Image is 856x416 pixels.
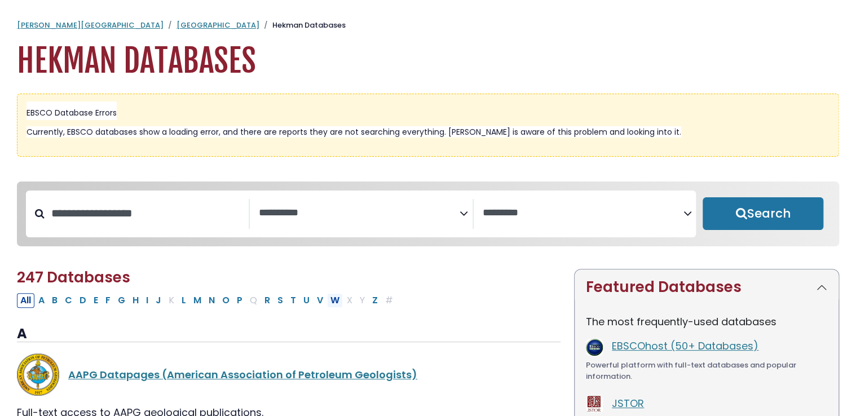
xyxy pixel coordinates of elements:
[48,293,61,308] button: Filter Results B
[177,20,259,30] a: [GEOGRAPHIC_DATA]
[17,293,398,307] div: Alpha-list to filter by first letter of database name
[17,20,839,31] nav: breadcrumb
[17,326,561,343] h3: A
[259,207,460,219] textarea: Search
[586,360,827,382] div: Powerful platform with full-text databases and popular information.
[17,267,130,287] span: 247 Databases
[68,368,417,382] a: AAPG Datapages (American Association of Petroleum Geologists)
[287,293,299,308] button: Filter Results T
[102,293,114,308] button: Filter Results F
[233,293,246,308] button: Filter Results P
[152,293,165,308] button: Filter Results J
[143,293,152,308] button: Filter Results I
[17,20,164,30] a: [PERSON_NAME][GEOGRAPHIC_DATA]
[76,293,90,308] button: Filter Results D
[483,207,683,219] textarea: Search
[17,42,839,80] h1: Hekman Databases
[27,107,117,118] span: EBSCO Database Errors
[314,293,326,308] button: Filter Results V
[612,396,644,410] a: JSTOR
[17,293,34,308] button: All
[190,293,205,308] button: Filter Results M
[129,293,142,308] button: Filter Results H
[612,339,758,353] a: EBSCOhost (50+ Databases)
[586,314,827,329] p: The most frequently-used databases
[35,293,48,308] button: Filter Results A
[300,293,313,308] button: Filter Results U
[219,293,233,308] button: Filter Results O
[61,293,76,308] button: Filter Results C
[27,126,681,138] span: Currently, EBSCO databases show a loading error, and there are reports they are not searching eve...
[114,293,129,308] button: Filter Results G
[45,204,249,223] input: Search database by title or keyword
[90,293,102,308] button: Filter Results E
[205,293,218,308] button: Filter Results N
[327,293,343,308] button: Filter Results W
[259,20,346,31] li: Hekman Databases
[369,293,381,308] button: Filter Results Z
[703,197,823,230] button: Submit for Search Results
[261,293,273,308] button: Filter Results R
[178,293,189,308] button: Filter Results L
[575,269,839,305] button: Featured Databases
[274,293,286,308] button: Filter Results S
[17,182,839,247] nav: Search filters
